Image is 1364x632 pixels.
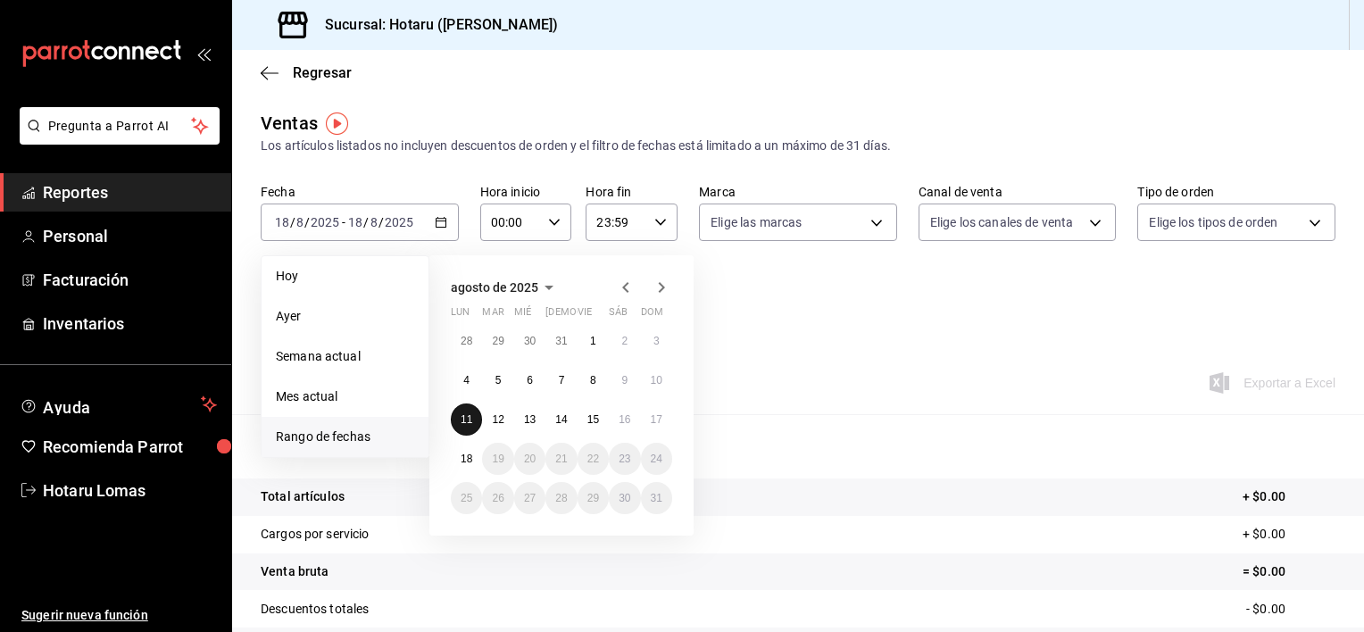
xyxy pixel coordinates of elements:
[20,107,220,145] button: Pregunta a Parrot AI
[587,453,599,465] abbr: 22 de agosto de 2025
[311,14,558,36] h3: Sucursal: Hotaru ([PERSON_NAME])
[545,325,577,357] button: 31 de julio de 2025
[461,453,472,465] abbr: 18 de agosto de 2025
[609,403,640,436] button: 16 de agosto de 2025
[586,186,678,198] label: Hora fin
[310,215,340,229] input: ----
[514,325,545,357] button: 30 de julio de 2025
[514,306,531,325] abbr: miércoles
[261,525,370,544] p: Cargos por servicio
[1243,562,1335,581] p: = $0.00
[619,413,630,426] abbr: 16 de agosto de 2025
[492,492,503,504] abbr: 26 de agosto de 2025
[276,387,414,406] span: Mes actual
[21,606,217,625] span: Sugerir nueva función
[451,403,482,436] button: 11 de agosto de 2025
[196,46,211,61] button: open_drawer_menu
[43,312,217,336] span: Inventarios
[641,443,672,475] button: 24 de agosto de 2025
[590,374,596,387] abbr: 8 de agosto de 2025
[545,364,577,396] button: 7 de agosto de 2025
[276,307,414,326] span: Ayer
[261,600,369,619] p: Descuentos totales
[619,492,630,504] abbr: 30 de agosto de 2025
[342,215,345,229] span: -
[326,112,348,135] img: Tooltip marker
[461,492,472,504] abbr: 25 de agosto de 2025
[43,435,217,459] span: Recomienda Parrot
[261,64,352,81] button: Regresar
[555,453,567,465] abbr: 21 de agosto de 2025
[930,213,1073,231] span: Elige los canales de venta
[274,215,290,229] input: --
[463,374,470,387] abbr: 4 de agosto de 2025
[1246,600,1335,619] p: - $0.00
[304,215,310,229] span: /
[578,364,609,396] button: 8 de agosto de 2025
[43,224,217,248] span: Personal
[495,374,502,387] abbr: 5 de agosto de 2025
[514,443,545,475] button: 20 de agosto de 2025
[451,280,538,295] span: agosto de 2025
[514,364,545,396] button: 6 de agosto de 2025
[619,453,630,465] abbr: 23 de agosto de 2025
[482,443,513,475] button: 19 de agosto de 2025
[555,335,567,347] abbr: 31 de julio de 2025
[651,374,662,387] abbr: 10 de agosto de 2025
[514,482,545,514] button: 27 de agosto de 2025
[699,186,897,198] label: Marca
[621,374,628,387] abbr: 9 de agosto de 2025
[12,129,220,148] a: Pregunta a Parrot AI
[261,436,1335,457] p: Resumen
[370,215,378,229] input: --
[276,347,414,366] span: Semana actual
[1137,186,1335,198] label: Tipo de orden
[482,364,513,396] button: 5 de agosto de 2025
[641,306,663,325] abbr: domingo
[641,364,672,396] button: 10 de agosto de 2025
[451,364,482,396] button: 4 de agosto de 2025
[482,403,513,436] button: 12 de agosto de 2025
[641,325,672,357] button: 3 de agosto de 2025
[651,453,662,465] abbr: 24 de agosto de 2025
[482,325,513,357] button: 29 de julio de 2025
[43,180,217,204] span: Reportes
[545,306,651,325] abbr: jueves
[555,492,567,504] abbr: 28 de agosto de 2025
[711,213,802,231] span: Elige las marcas
[578,443,609,475] button: 22 de agosto de 2025
[384,215,414,229] input: ----
[578,403,609,436] button: 15 de agosto de 2025
[482,482,513,514] button: 26 de agosto de 2025
[524,413,536,426] abbr: 13 de agosto de 2025
[363,215,369,229] span: /
[524,335,536,347] abbr: 30 de julio de 2025
[461,413,472,426] abbr: 11 de agosto de 2025
[524,492,536,504] abbr: 27 de agosto de 2025
[587,413,599,426] abbr: 15 de agosto de 2025
[609,306,628,325] abbr: sábado
[492,335,503,347] abbr: 29 de julio de 2025
[1149,213,1277,231] span: Elige los tipos de orden
[919,186,1117,198] label: Canal de venta
[527,374,533,387] abbr: 6 de agosto de 2025
[461,335,472,347] abbr: 28 de julio de 2025
[545,482,577,514] button: 28 de agosto de 2025
[545,443,577,475] button: 21 de agosto de 2025
[578,482,609,514] button: 29 de agosto de 2025
[578,325,609,357] button: 1 de agosto de 2025
[43,394,194,415] span: Ayuda
[621,335,628,347] abbr: 2 de agosto de 2025
[587,492,599,504] abbr: 29 de agosto de 2025
[261,487,345,506] p: Total artículos
[524,453,536,465] abbr: 20 de agosto de 2025
[492,413,503,426] abbr: 12 de agosto de 2025
[651,492,662,504] abbr: 31 de agosto de 2025
[451,443,482,475] button: 18 de agosto de 2025
[451,325,482,357] button: 28 de julio de 2025
[276,428,414,446] span: Rango de fechas
[276,267,414,286] span: Hoy
[48,117,192,136] span: Pregunta a Parrot AI
[451,277,560,298] button: agosto de 2025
